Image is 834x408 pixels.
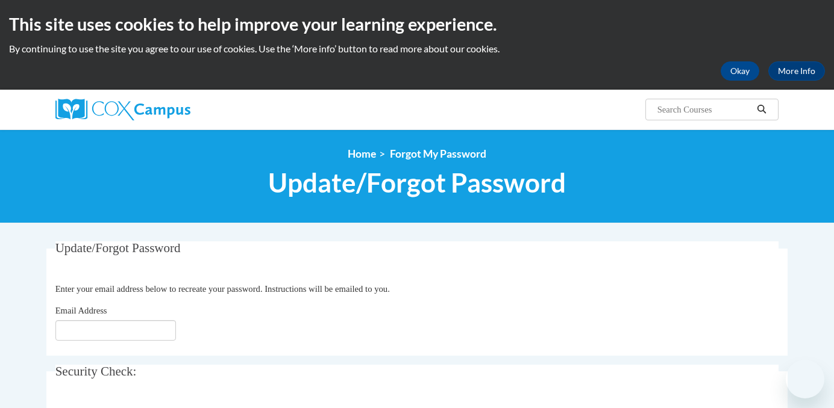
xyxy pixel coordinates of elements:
span: Security Check: [55,364,137,379]
input: Search Courses [656,102,753,117]
a: Cox Campus [55,99,284,120]
h2: This site uses cookies to help improve your learning experience. [9,12,825,36]
button: Search [753,102,771,117]
span: Forgot My Password [390,147,486,160]
span: Update/Forgot Password [268,167,566,199]
input: Email [55,320,176,341]
img: Cox Campus [55,99,190,120]
iframe: Button to launch messaging window [786,360,824,398]
button: Okay [721,61,759,81]
a: More Info [768,61,825,81]
span: Email Address [55,306,107,315]
span: Enter your email address below to recreate your password. Instructions will be emailed to you. [55,284,390,294]
p: By continuing to use the site you agree to our use of cookies. Use the ‘More info’ button to read... [9,42,825,55]
span: Update/Forgot Password [55,241,181,255]
a: Home [348,147,376,160]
